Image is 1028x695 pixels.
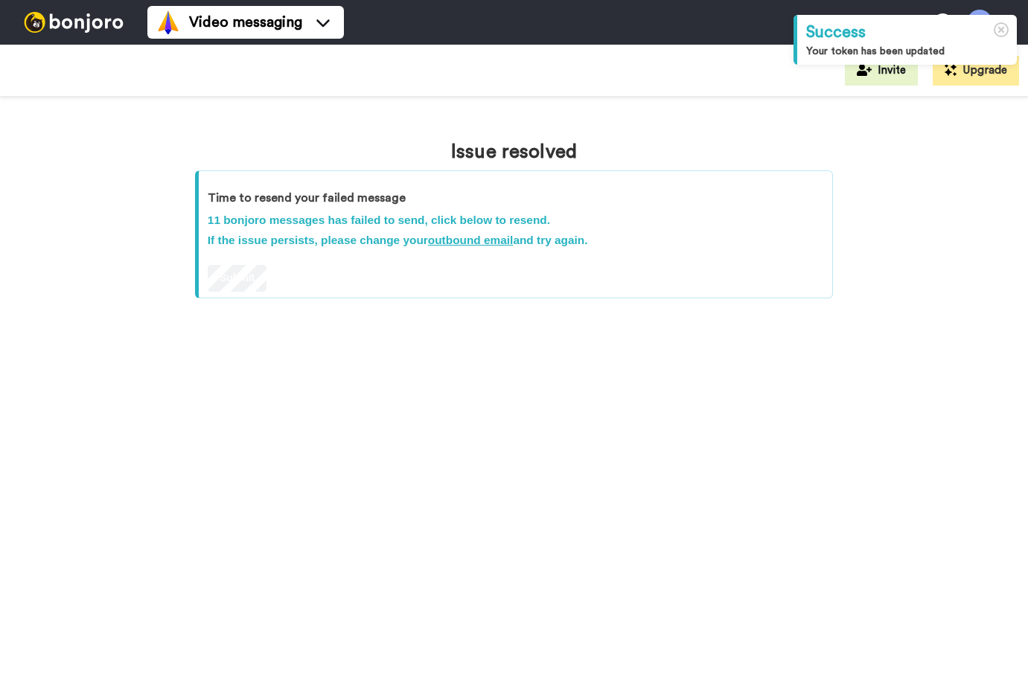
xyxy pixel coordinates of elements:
[208,232,823,249] p: If the issue persists, please change your and try again.
[845,56,918,86] button: Invite
[18,12,130,33] img: bj-logo-header-white.svg
[806,21,1008,44] div: Success
[208,192,823,205] h3: Time to resend your failed message
[208,265,266,292] input: Submit
[428,234,514,246] u: outbound email
[195,141,833,163] h1: Issue resolved
[933,56,1019,86] button: Upgrade
[806,44,1008,59] div: Your token has been updated
[189,12,302,33] span: Video messaging
[156,10,180,34] img: vm-color.svg
[208,212,823,228] p: 11 bonjoro messages has failed to send, click below to resend.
